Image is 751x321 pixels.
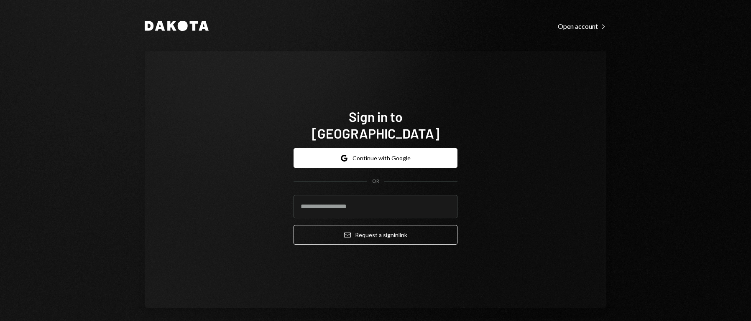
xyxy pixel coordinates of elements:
[294,225,457,245] button: Request a signinlink
[294,108,457,142] h1: Sign in to [GEOGRAPHIC_DATA]
[372,178,379,185] div: OR
[558,21,606,30] a: Open account
[558,22,606,30] div: Open account
[294,148,457,168] button: Continue with Google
